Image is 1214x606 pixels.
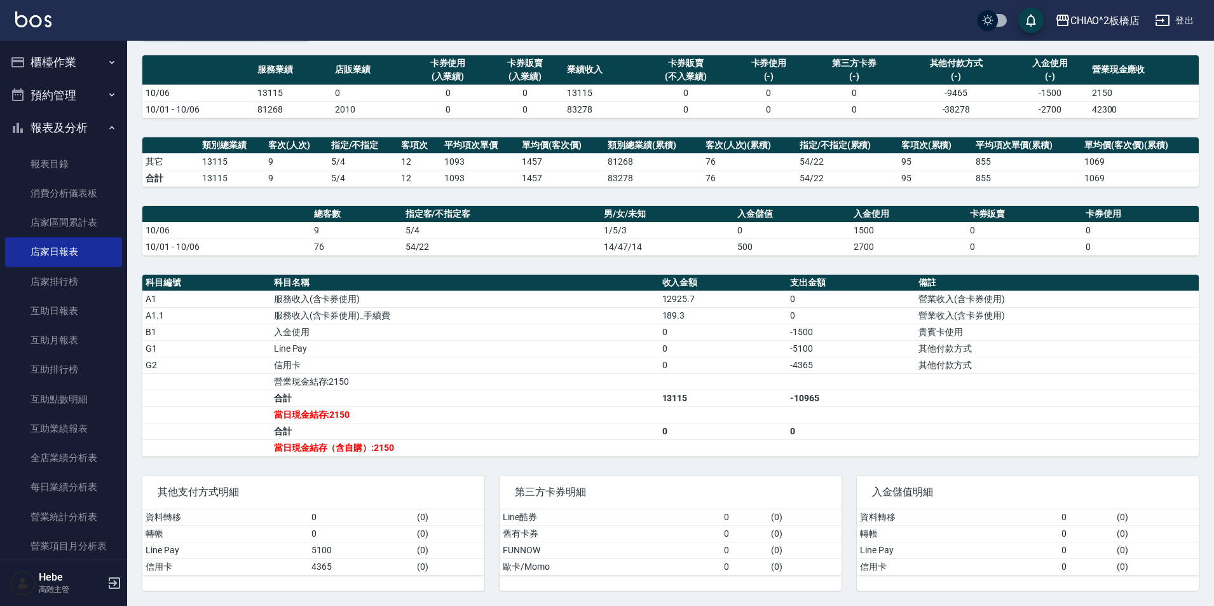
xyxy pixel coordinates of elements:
div: (-) [904,70,1008,83]
td: 合計 [142,170,199,186]
td: 0 [967,222,1083,238]
th: 支出金額 [787,275,915,291]
td: 歐卡/Momo [500,558,721,575]
a: 店家排行榜 [5,267,122,296]
td: Line Pay [271,340,659,357]
th: 指定/不指定 [328,137,399,154]
td: 其它 [142,153,199,170]
th: 類別總業績 [199,137,265,154]
td: ( 0 ) [414,525,484,542]
td: 0 [787,307,915,324]
td: 13115 [254,85,332,101]
div: 卡券使用 [413,57,484,70]
th: 科目編號 [142,275,271,291]
td: 服務收入(含卡券使用) [271,291,659,307]
td: 4365 [308,558,414,575]
th: 類別總業績(累積) [604,137,702,154]
a: 營業項目月分析表 [5,532,122,561]
td: -1500 [787,324,915,340]
th: 客項次(累積) [898,137,972,154]
td: -1500 [1011,85,1089,101]
td: 合計 [271,390,659,406]
a: 每日業績分析表 [5,472,122,502]
th: 指定/不指定(累積) [796,137,898,154]
a: 消費分析儀表板 [5,179,122,208]
td: 資料轉移 [857,509,1058,526]
span: 入金儲值明細 [872,486,1183,499]
table: a dense table [142,137,1199,187]
td: -38278 [901,101,1011,118]
td: 0 [659,423,788,439]
td: G1 [142,340,271,357]
td: 0 [787,291,915,307]
th: 備註 [915,275,1199,291]
th: 單均價(客次價)(累積) [1081,137,1199,154]
td: 12 [398,153,441,170]
a: 互助業績報表 [5,414,122,443]
table: a dense table [500,509,842,575]
td: ( 0 ) [414,542,484,558]
td: FUNNOW [500,542,721,558]
button: 報表及分析 [5,111,122,144]
td: ( 0 ) [414,509,484,526]
td: ( 0 ) [414,558,484,575]
button: 登出 [1150,9,1199,32]
td: 10/06 [142,222,311,238]
button: save [1018,8,1044,33]
td: 信用卡 [142,558,308,575]
td: 95 [898,170,972,186]
table: a dense table [857,509,1199,575]
button: 預約管理 [5,79,122,112]
td: ( 0 ) [1114,509,1199,526]
table: a dense table [142,206,1199,256]
td: ( 0 ) [1114,558,1199,575]
a: 互助點數明細 [5,385,122,414]
div: 卡券使用 [733,57,805,70]
td: 0 [1082,238,1199,255]
a: 全店業績分析表 [5,443,122,472]
td: 營業現金結存:2150 [271,373,659,390]
td: 0 [787,423,915,439]
td: 1500 [850,222,967,238]
td: 0 [967,238,1083,255]
td: 42300 [1089,101,1199,118]
td: 13115 [659,390,788,406]
td: 0 [409,101,487,118]
div: 入金使用 [1014,57,1086,70]
th: 卡券使用 [1082,206,1199,223]
td: 54/22 [402,238,601,255]
span: 其他支付方式明細 [158,486,469,499]
th: 科目名稱 [271,275,659,291]
td: ( 0 ) [768,542,842,558]
td: 1457 [519,153,604,170]
th: 男/女/未知 [601,206,734,223]
td: 76 [702,170,796,186]
td: 0 [641,85,730,101]
div: (入業績) [489,70,561,83]
td: 0 [1058,509,1114,526]
td: 0 [308,509,414,526]
td: 189.3 [659,307,788,324]
td: 10/06 [142,85,254,101]
th: 平均項次單價 [441,137,519,154]
td: 10/01 - 10/06 [142,101,254,118]
td: 貴賓卡使用 [915,324,1199,340]
td: 營業收入(含卡券使用) [915,307,1199,324]
td: 12925.7 [659,291,788,307]
h5: Hebe [39,571,104,584]
td: 500 [734,238,850,255]
td: 0 [730,101,808,118]
td: -10965 [787,390,915,406]
div: CHIAO^2板橋店 [1070,13,1140,29]
td: 1069 [1081,170,1199,186]
td: 76 [311,238,402,255]
td: 81268 [604,153,702,170]
td: 服務收入(含卡券使用)_手續費 [271,307,659,324]
th: 平均項次單價(累積) [972,137,1082,154]
td: 信用卡 [857,558,1058,575]
div: 第三方卡券 [810,57,897,70]
img: Person [10,570,36,596]
div: (-) [810,70,897,83]
td: 76 [702,153,796,170]
td: 轉帳 [142,525,308,542]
